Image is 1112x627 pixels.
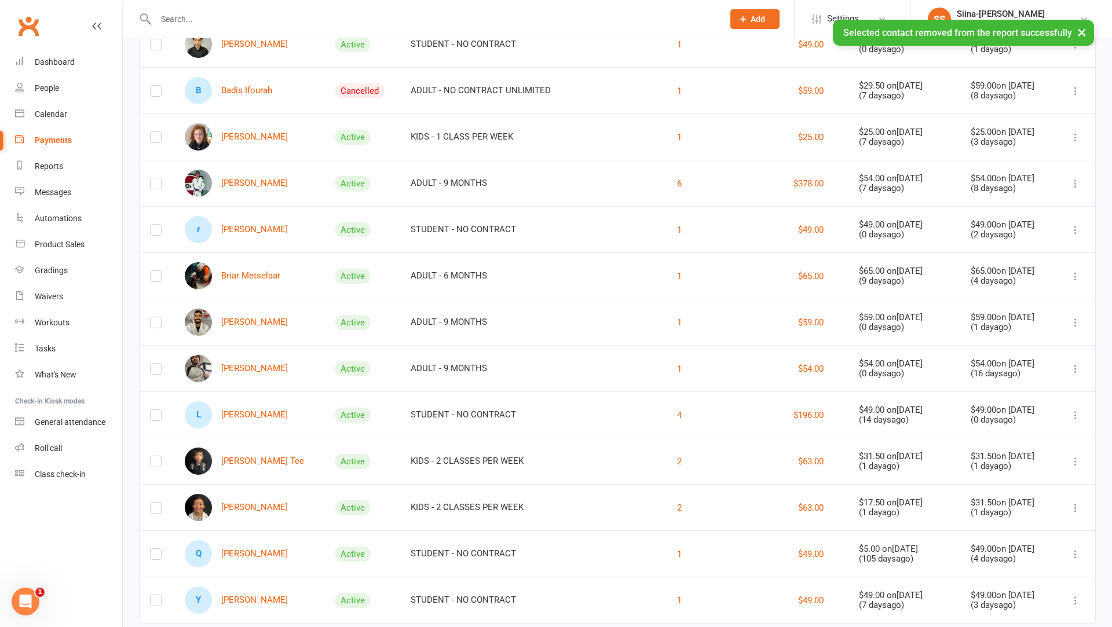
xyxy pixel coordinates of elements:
[15,461,122,487] a: Class kiosk mode
[859,230,950,240] div: ( 0 days ago)
[411,549,562,559] div: STUDENT - NO CONTRACT
[859,127,950,137] div: $25.00 on [DATE]
[185,448,304,475] a: Carter Tee[PERSON_NAME] Tee
[335,269,371,284] div: Active
[859,415,950,425] div: ( 14 days ago)
[859,91,950,101] div: ( 7 days ago)
[12,588,39,615] iframe: Intercom live chat
[185,401,288,428] a: L[PERSON_NAME]
[971,91,1047,101] div: ( 8 days ago)
[335,500,371,515] div: Active
[798,223,824,237] button: $49.00
[859,554,950,564] div: ( 105 days ago)
[185,77,212,104] div: Badis Ifourah
[859,174,950,184] div: $54.00 on [DATE]
[35,109,67,119] div: Calendar
[35,162,63,171] div: Reports
[971,45,1047,54] div: ( 1 day ago)
[411,503,562,512] div: KIDS - 2 CLASSES PER WEEK
[971,452,1047,461] div: $31.50 on [DATE]
[971,184,1047,193] div: ( 8 days ago)
[185,586,212,614] div: Yuhan Zheng
[35,318,69,327] div: Workouts
[677,316,682,329] button: 1
[185,262,280,289] a: Briar MetselaarBriar Metselaar
[15,362,122,388] a: What's New
[971,591,1047,600] div: $49.00 on [DATE]
[35,588,45,597] span: 1
[411,456,562,466] div: KIDS - 2 CLASSES PER WEEK
[928,8,951,31] div: SS
[798,547,824,561] button: $49.00
[859,600,950,610] div: ( 7 days ago)
[971,554,1047,564] div: ( 4 days ago)
[185,355,288,382] a: Peter Taateo[PERSON_NAME]
[15,409,122,435] a: General attendance kiosk mode
[971,220,1047,230] div: $49.00 on [DATE]
[827,6,859,32] span: Settings
[35,240,85,249] div: Product Sales
[15,153,122,179] a: Reports
[1071,20,1092,45] button: ×
[798,130,824,144] button: $25.00
[185,540,288,567] a: Q[PERSON_NAME]
[335,222,371,237] div: Active
[411,410,562,420] div: STUDENT - NO CONTRACT
[971,137,1047,147] div: ( 3 days ago)
[35,266,68,275] div: Gradings
[859,508,950,518] div: ( 1 day ago)
[859,544,950,554] div: $5.00 on [DATE]
[35,470,86,479] div: Class check-in
[971,405,1047,415] div: $49.00 on [DATE]
[971,276,1047,286] div: ( 4 days ago)
[335,83,385,98] div: Cancelled
[859,220,950,230] div: $49.00 on [DATE]
[35,344,56,353] div: Tasks
[971,359,1047,369] div: $54.00 on [DATE]
[411,132,562,142] div: KIDS - 1 CLASS PER WEEK
[971,461,1047,471] div: ( 1 day ago)
[185,170,288,197] a: Daniel Lopez Perez[PERSON_NAME]
[411,225,562,234] div: STUDENT - NO CONTRACT
[971,81,1047,91] div: $59.00 on [DATE]
[185,401,212,428] div: Luiz Tank
[35,83,59,93] div: People
[971,313,1047,322] div: $59.00 on [DATE]
[859,276,950,286] div: ( 9 days ago)
[15,49,122,75] a: Dashboard
[859,322,950,332] div: ( 0 days ago)
[335,130,371,145] div: Active
[185,309,212,336] img: Bruno Mota
[35,370,76,379] div: What's New
[971,369,1047,379] div: ( 16 days ago)
[730,9,780,29] button: Add
[971,322,1047,332] div: ( 1 day ago)
[152,11,715,27] input: Search...
[15,232,122,258] a: Product Sales
[335,408,371,423] div: Active
[957,9,1080,19] div: Siina-[PERSON_NAME]
[335,593,371,608] div: Active
[859,81,950,91] div: $29.50 on [DATE]
[798,593,824,607] button: $49.00
[677,130,682,144] button: 1
[798,454,824,468] button: $63.00
[185,494,212,521] img: Tyson Tee
[15,435,122,461] a: Roll call
[185,355,212,382] img: Peter Taateo
[859,45,950,54] div: ( 0 days ago)
[185,216,212,243] div: ross mcarthur
[35,443,62,453] div: Roll call
[859,461,950,471] div: ( 1 day ago)
[185,170,212,197] img: Daniel Lopez Perez
[859,184,950,193] div: ( 7 days ago)
[859,498,950,508] div: $17.50 on [DATE]
[859,369,950,379] div: ( 0 days ago)
[859,591,950,600] div: $49.00 on [DATE]
[15,101,122,127] a: Calendar
[971,600,1047,610] div: ( 3 days ago)
[411,317,562,327] div: ADULT - 9 MONTHS
[35,188,71,197] div: Messages
[971,508,1047,518] div: ( 1 day ago)
[677,269,682,283] button: 1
